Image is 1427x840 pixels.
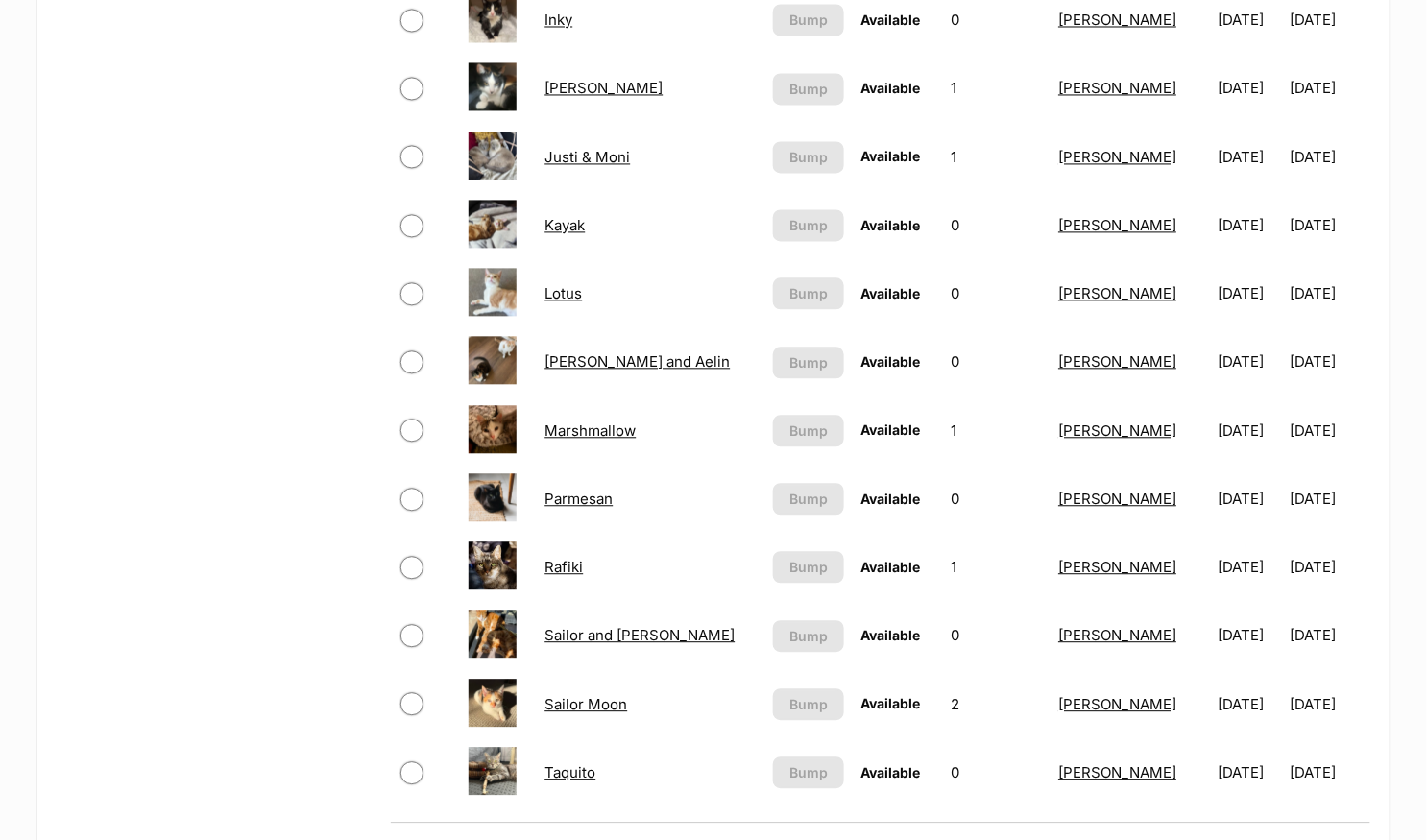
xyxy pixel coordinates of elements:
a: [PERSON_NAME] [1058,763,1176,781]
td: [DATE] [1210,328,1288,395]
a: Sailor Moon [544,695,627,713]
td: [DATE] [1210,671,1288,737]
span: Available [861,421,921,438]
td: 1 [944,124,1050,190]
td: 0 [944,602,1050,668]
a: [PERSON_NAME] [1058,148,1176,166]
a: [PERSON_NAME] [544,79,663,97]
button: Bump [773,4,844,36]
button: Bump [773,483,844,515]
span: Available [861,285,921,301]
a: Rafiki [544,558,583,576]
td: [DATE] [1291,739,1368,805]
a: [PERSON_NAME] [1058,352,1176,371]
a: [PERSON_NAME] and Aelin [544,352,730,371]
td: 1 [944,534,1050,600]
td: 2 [944,671,1050,737]
span: Bump [789,762,828,782]
a: [PERSON_NAME] [1058,284,1176,302]
span: Bump [789,10,828,30]
button: Bump [773,141,844,173]
td: [DATE] [1291,534,1368,600]
img: Rafiki [469,541,517,589]
a: [PERSON_NAME] [1058,558,1176,576]
span: Bump [789,79,828,99]
td: [DATE] [1210,534,1288,600]
span: Available [861,764,921,780]
a: Taquito [544,763,595,781]
span: Bump [789,147,828,167]
a: [PERSON_NAME] [1058,490,1176,508]
td: [DATE] [1210,55,1288,121]
span: Available [861,12,921,28]
td: [DATE] [1291,192,1368,258]
a: Parmesan [544,490,613,508]
td: [DATE] [1210,739,1288,805]
td: [DATE] [1291,55,1368,121]
button: Bump [773,756,844,788]
button: Bump [773,347,844,378]
td: 0 [944,192,1050,258]
td: [DATE] [1210,124,1288,190]
a: Kayak [544,216,585,234]
span: Available [861,353,921,370]
a: [PERSON_NAME] [1058,695,1176,713]
span: Available [861,217,921,233]
button: Bump [773,415,844,446]
span: Bump [789,215,828,235]
td: [DATE] [1291,602,1368,668]
span: Available [861,559,921,575]
span: Available [861,491,921,507]
td: [DATE] [1210,466,1288,532]
a: Sailor and [PERSON_NAME] [544,626,735,644]
a: [PERSON_NAME] [1058,626,1176,644]
td: [DATE] [1210,602,1288,668]
td: [DATE] [1291,124,1368,190]
a: Lotus [544,284,582,302]
td: 0 [944,328,1050,395]
span: Bump [789,557,828,577]
span: Bump [789,420,828,441]
td: [DATE] [1291,466,1368,532]
span: Available [861,627,921,643]
span: Available [861,80,921,96]
button: Bump [773,620,844,652]
span: Bump [789,489,828,509]
span: Bump [789,626,828,646]
a: Inky [544,11,572,29]
td: [DATE] [1210,397,1288,464]
span: Bump [789,283,828,303]
td: 0 [944,739,1050,805]
span: Bump [789,694,828,714]
button: Bump [773,688,844,720]
button: Bump [773,551,844,583]
td: 1 [944,397,1050,464]
a: [PERSON_NAME] [1058,11,1176,29]
td: [DATE] [1291,328,1368,395]
a: [PERSON_NAME] [1058,421,1176,440]
button: Bump [773,73,844,105]
a: Marshmallow [544,421,636,440]
span: Bump [789,352,828,372]
td: [DATE] [1210,260,1288,326]
td: [DATE] [1291,671,1368,737]
td: 1 [944,55,1050,121]
span: Available [861,148,921,164]
button: Bump [773,209,844,241]
a: [PERSON_NAME] [1058,79,1176,97]
td: [DATE] [1210,192,1288,258]
td: [DATE] [1291,260,1368,326]
td: 0 [944,466,1050,532]
a: [PERSON_NAME] [1058,216,1176,234]
td: [DATE] [1291,397,1368,464]
td: 0 [944,260,1050,326]
button: Bump [773,277,844,309]
span: Available [861,695,921,711]
a: Justi & Moni [544,148,630,166]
